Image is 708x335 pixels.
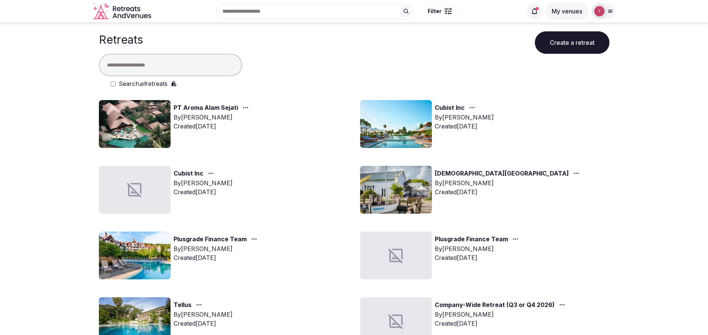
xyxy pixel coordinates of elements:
button: My venues [545,3,589,20]
img: Top retreat image for the retreat: Cubist Inc [360,100,432,148]
div: By [PERSON_NAME] [435,310,568,319]
a: Cubist Inc [435,103,465,113]
label: Search retreats [119,79,168,88]
img: Top retreat image for the retreat: Plusgrade Finance Team [99,232,171,279]
span: Filter [428,7,442,15]
a: Visit the homepage [93,3,153,20]
a: Tellus [174,300,191,310]
button: Create a retreat [535,31,609,54]
div: By [PERSON_NAME] [435,113,494,122]
div: By [PERSON_NAME] [435,244,521,253]
div: Created [DATE] [174,253,260,262]
div: Created [DATE] [435,122,494,131]
div: By [PERSON_NAME] [435,179,582,187]
a: Plusgrade Finance Team [174,235,247,244]
img: Top retreat image for the retreat: PT Aroma Alam Sejati [99,100,171,148]
div: Created [DATE] [435,187,582,196]
div: By [PERSON_NAME] [174,113,252,122]
div: Created [DATE] [435,319,568,328]
div: Created [DATE] [174,122,252,131]
a: Plusgrade Finance Team [435,235,508,244]
a: PT Aroma Alam Sejati [174,103,238,113]
h1: Retreats [99,33,143,46]
div: Created [DATE] [174,319,233,328]
button: Filter [423,4,457,18]
svg: Retreats and Venues company logo [93,3,153,20]
em: all [139,80,146,87]
div: Created [DATE] [435,253,521,262]
div: By [PERSON_NAME] [174,244,260,253]
a: [DEMOGRAPHIC_DATA][GEOGRAPHIC_DATA] [435,169,569,179]
a: Cubist Inc [174,169,203,179]
a: My venues [545,7,589,15]
img: Thiago Martins [594,6,605,16]
div: By [PERSON_NAME] [174,179,233,187]
div: Created [DATE] [174,187,233,196]
div: By [PERSON_NAME] [174,310,233,319]
img: Top retreat image for the retreat: The Liberty Church [360,166,432,214]
a: Company-Wide Retreat (Q3 or Q4 2026) [435,300,555,310]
